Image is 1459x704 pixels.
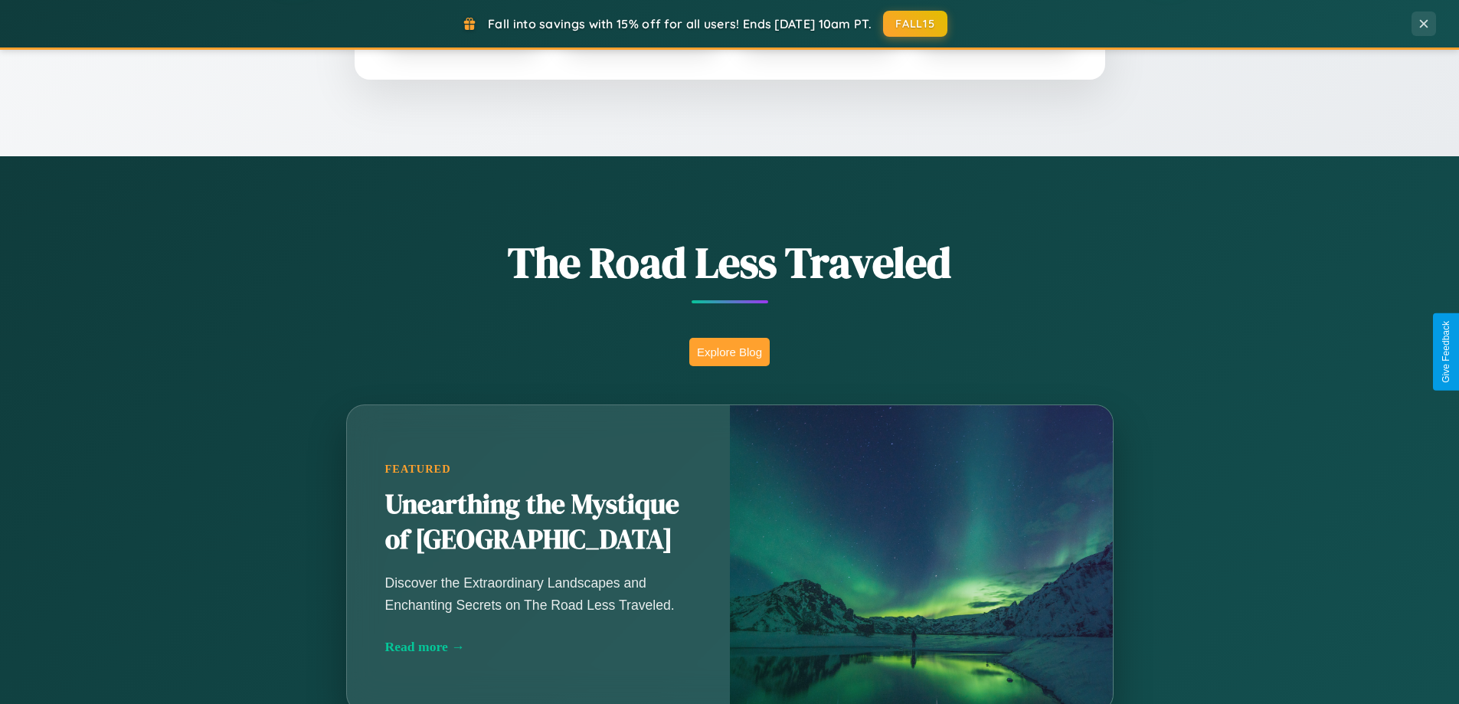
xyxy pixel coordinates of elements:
div: Give Feedback [1441,321,1451,383]
h1: The Road Less Traveled [270,233,1189,292]
div: Read more → [385,639,692,655]
button: Explore Blog [689,338,770,366]
h2: Unearthing the Mystique of [GEOGRAPHIC_DATA] [385,487,692,558]
button: FALL15 [883,11,947,37]
div: Featured [385,463,692,476]
span: Fall into savings with 15% off for all users! Ends [DATE] 10am PT. [488,16,872,31]
p: Discover the Extraordinary Landscapes and Enchanting Secrets on The Road Less Traveled. [385,572,692,615]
